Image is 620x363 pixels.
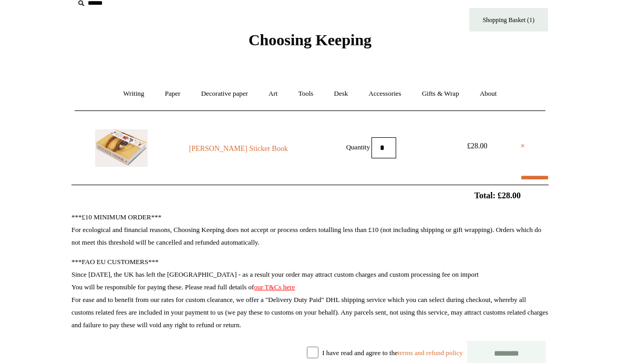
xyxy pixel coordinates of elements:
h2: Total: £28.00 [47,190,573,200]
p: ***FAO EU CUSTOMERS*** Since [DATE], the UK has left the [GEOGRAPHIC_DATA] - as a result your ord... [71,256,549,331]
label: Quantity [346,143,370,150]
a: Decorative paper [192,80,257,108]
a: [PERSON_NAME] Sticker Book [167,143,310,155]
a: Desk [325,80,358,108]
p: ***£10 MINIMUM ORDER*** For ecological and financial reasons, Choosing Keeping does not accept or... [71,211,549,249]
div: £28.00 [453,140,501,153]
a: Gifts & Wrap [412,80,469,108]
a: Tools [289,80,323,108]
a: Writing [114,80,154,108]
a: terms and refund policy [398,348,463,356]
a: Art [259,80,287,108]
a: About [470,80,507,108]
a: Paper [156,80,190,108]
span: Choosing Keeping [249,31,371,48]
label: I have read and agree to the [322,348,462,356]
a: × [521,140,525,153]
a: our T&Cs here [254,283,295,291]
a: Accessories [359,80,411,108]
a: Choosing Keeping [249,39,371,47]
a: Shopping Basket (1) [469,8,548,32]
img: John Derian Sticker Book [95,129,148,167]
